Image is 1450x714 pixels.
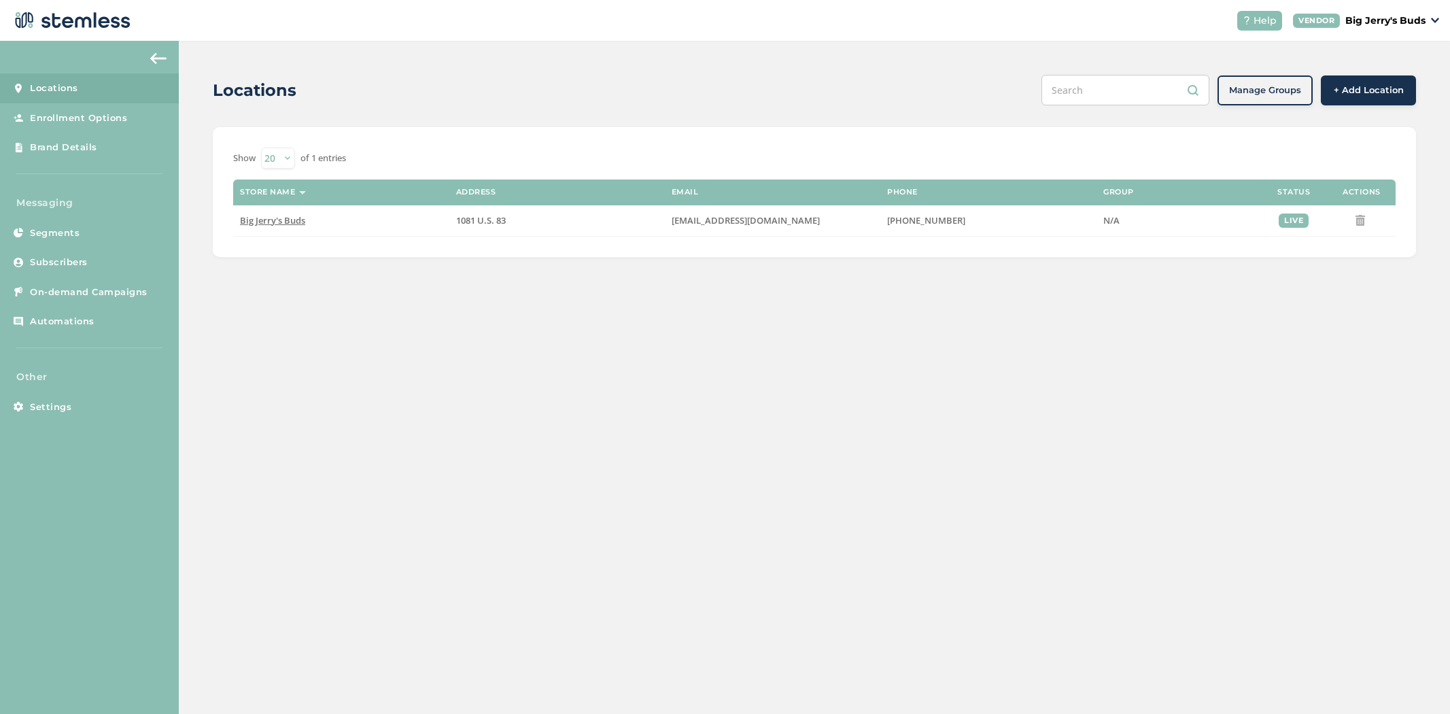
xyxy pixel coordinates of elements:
[11,7,131,34] img: logo-dark-0685b13c.svg
[30,82,78,95] span: Locations
[150,53,167,64] img: icon-arrow-back-accent-c549486e.svg
[672,214,820,226] span: [EMAIL_ADDRESS][DOMAIN_NAME]
[30,226,80,240] span: Segments
[1345,14,1426,28] p: Big Jerry's Buds
[299,191,306,194] img: icon-sort-1e1d7615.svg
[30,401,71,414] span: Settings
[1293,14,1340,28] div: VENDOR
[887,215,1090,226] label: (580) 539-1118
[672,215,874,226] label: info@bigjerrysbuds.com
[1279,214,1309,228] div: live
[1229,84,1301,97] span: Manage Groups
[887,214,965,226] span: [PHONE_NUMBER]
[1103,188,1134,197] label: Group
[240,215,442,226] label: Big Jerry's Buds
[233,152,256,165] label: Show
[1277,188,1310,197] label: Status
[887,188,918,197] label: Phone
[240,188,295,197] label: Store name
[456,215,658,226] label: 1081 U.S. 83
[1431,18,1439,23] img: icon_down-arrow-small-66adaf34.svg
[1243,16,1251,24] img: icon-help-white-03924b79.svg
[456,214,506,226] span: 1081 U.S. 83
[240,214,305,226] span: Big Jerry's Buds
[672,188,699,197] label: Email
[300,152,346,165] label: of 1 entries
[30,315,94,328] span: Automations
[30,141,97,154] span: Brand Details
[30,112,127,125] span: Enrollment Options
[213,78,296,103] h2: Locations
[1328,180,1396,205] th: Actions
[1103,215,1253,226] label: N/A
[1254,14,1277,28] span: Help
[1382,649,1450,714] iframe: Chat Widget
[1321,75,1416,105] button: + Add Location
[30,286,148,299] span: On-demand Campaigns
[1041,75,1209,105] input: Search
[456,188,496,197] label: Address
[1334,84,1404,97] span: + Add Location
[1218,75,1313,105] button: Manage Groups
[30,256,88,269] span: Subscribers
